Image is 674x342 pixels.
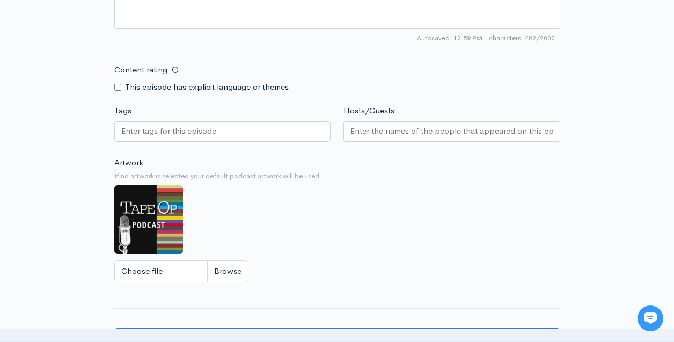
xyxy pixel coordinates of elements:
span: New conversation [69,149,129,157]
label: Artwork [114,157,143,169]
label: This episode has explicit language or themes. [125,81,291,93]
p: Find an answer quickly [14,184,200,197]
h2: Just let us know if you need anything and we'll be happy to help! 🙂 [16,71,199,123]
button: New conversation [17,142,198,164]
input: Enter the names of the people that appeared on this episode [350,125,553,137]
label: Tags [114,105,131,117]
h1: Hi 👋 [16,52,199,69]
span: 482/2000 [489,33,555,43]
input: Search articles [31,202,192,223]
span: Autosaved: 12:59 PM [417,33,482,43]
label: Content rating [114,59,167,81]
input: Enter tags for this episode [121,125,218,137]
small: If no artwork is selected your default podcast artwork will be used [114,171,560,181]
iframe: gist-messenger-bubble-iframe [638,305,663,331]
label: Hosts/Guests [343,105,394,117]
